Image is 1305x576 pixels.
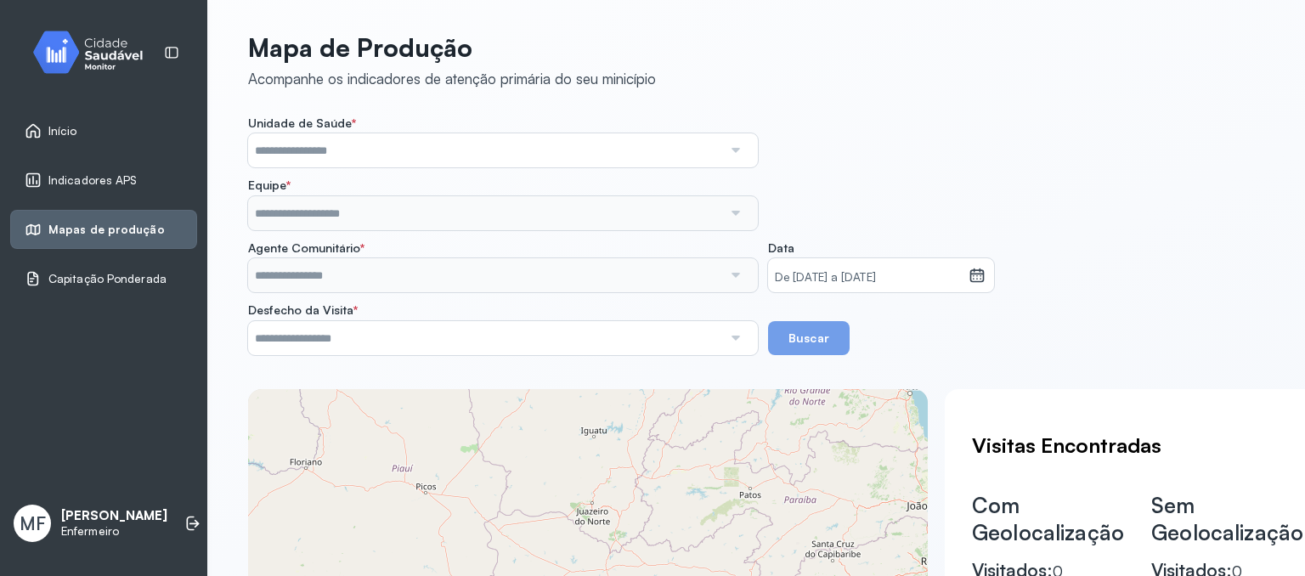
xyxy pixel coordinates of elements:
h2: Visitas Encontradas [972,432,1303,458]
span: Capitação Ponderada [48,272,167,286]
a: Início [25,122,183,139]
img: monitor.svg [18,27,171,77]
span: Data [768,240,794,256]
span: Unidade de Saúde [248,116,356,131]
a: Indicadores APS [25,172,183,189]
div: Acompanhe os indicadores de atenção primária do seu minicípio [248,70,656,88]
a: Mapas de produção [25,221,183,238]
span: Equipe [248,178,291,193]
p: Enfermeiro [61,524,167,539]
span: Agente Comunitário [248,240,364,256]
div: Com Geolocalização [972,492,1124,545]
span: Início [48,124,77,138]
p: [PERSON_NAME] [61,508,167,524]
span: Mapas de produção [48,223,165,237]
span: MF [20,512,46,534]
button: Buscar [768,321,850,355]
span: Indicadores APS [48,173,138,188]
div: Sem Geolocalização [1151,492,1303,545]
span: Desfecho da Visita [248,302,358,318]
p: Mapa de Produção [248,32,656,63]
small: De [DATE] a [DATE] [775,269,962,286]
a: Capitação Ponderada [25,270,183,287]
